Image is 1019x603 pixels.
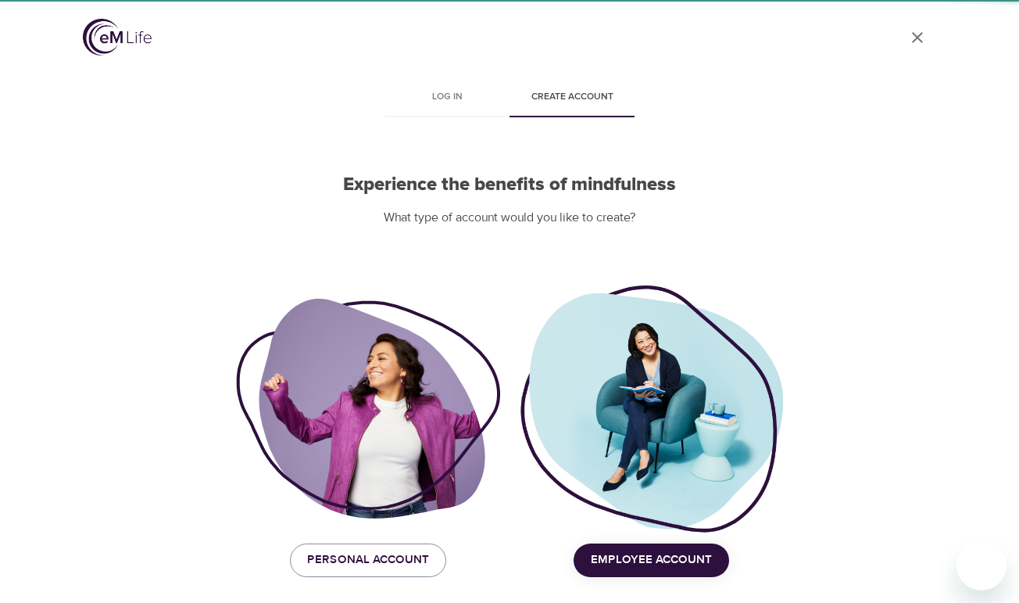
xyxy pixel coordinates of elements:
span: Employee Account [591,550,712,570]
span: Log in [394,89,500,106]
button: Personal Account [290,544,446,576]
button: Employee Account [574,544,729,576]
span: Personal Account [307,550,429,570]
iframe: Button to launch messaging window [956,540,1006,590]
a: close [899,19,936,56]
img: logo [83,19,152,56]
span: Create account [519,89,625,106]
h2: Experience the benefits of mindfulness [236,174,783,196]
p: What type of account would you like to create? [236,209,783,227]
